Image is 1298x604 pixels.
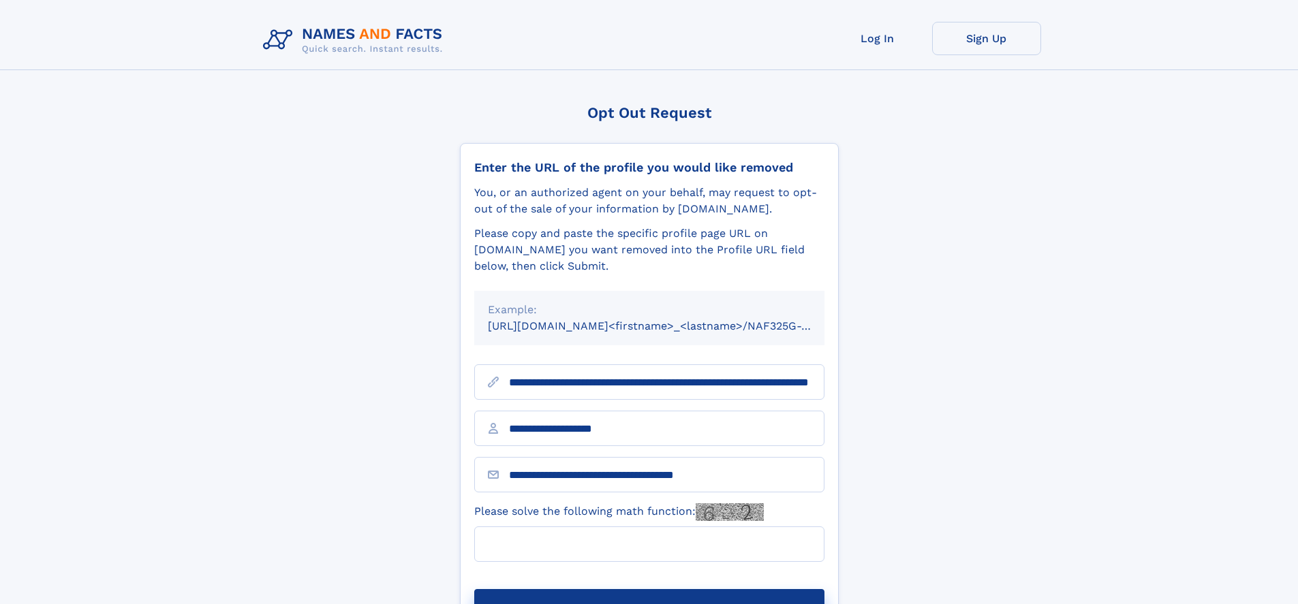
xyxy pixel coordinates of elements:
label: Please solve the following math function: [474,503,764,521]
div: Enter the URL of the profile you would like removed [474,160,824,175]
div: You, or an authorized agent on your behalf, may request to opt-out of the sale of your informatio... [474,185,824,217]
img: Logo Names and Facts [258,22,454,59]
a: Log In [823,22,932,55]
a: Sign Up [932,22,1041,55]
div: Opt Out Request [460,104,839,121]
div: Please copy and paste the specific profile page URL on [DOMAIN_NAME] you want removed into the Pr... [474,225,824,274]
small: [URL][DOMAIN_NAME]<firstname>_<lastname>/NAF325G-xxxxxxxx [488,319,850,332]
div: Example: [488,302,811,318]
